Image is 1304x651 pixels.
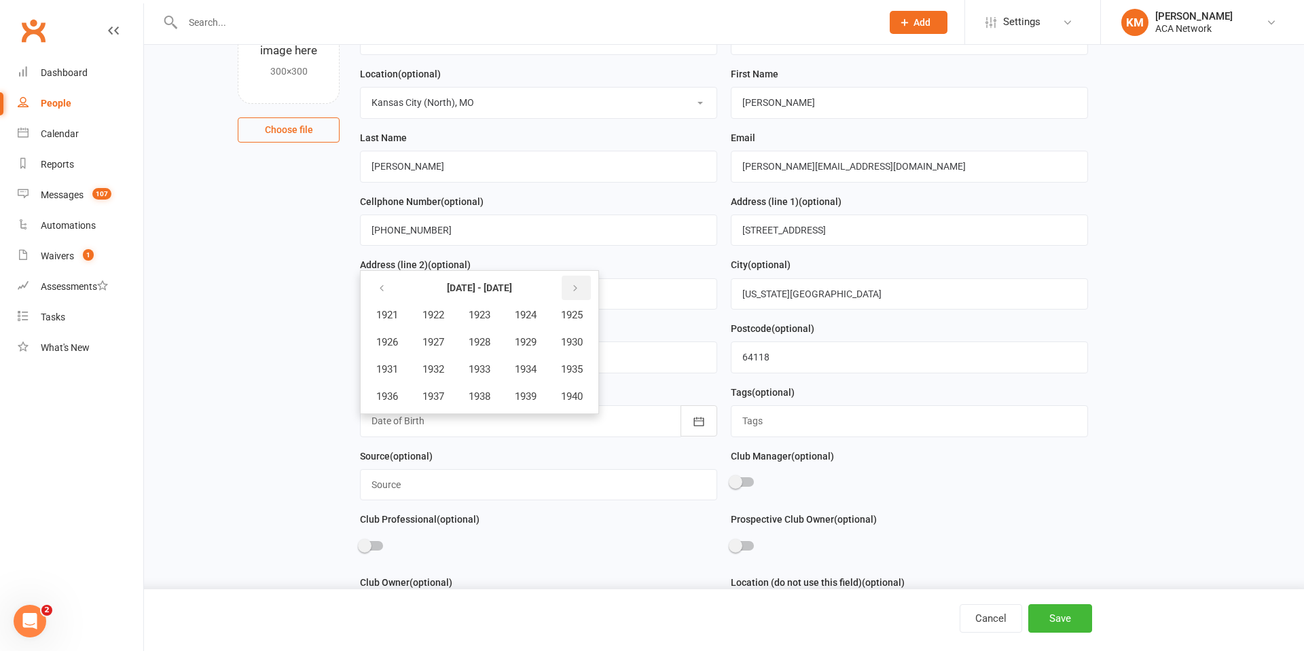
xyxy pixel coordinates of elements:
span: 1931 [376,363,398,375]
strong: [DATE] - [DATE] [447,282,512,293]
a: Tasks [18,302,143,333]
span: 1928 [469,336,490,348]
button: 1938 [457,384,502,409]
spang: (optional) [410,577,452,588]
span: 1938 [469,390,490,403]
label: Location [360,67,441,81]
input: Tags [731,405,1088,436]
button: 1923 [457,302,502,328]
span: 107 [92,188,111,200]
input: City [731,278,1088,310]
span: Add [913,17,930,28]
a: Clubworx [16,14,50,48]
spang: (optional) [390,451,433,462]
label: Club Professional [360,512,479,527]
button: Choose file [238,117,340,142]
input: Address (line 1) [731,215,1088,246]
spang: (optional) [428,259,471,270]
button: 1921 [365,302,410,328]
input: Cellphone Number [360,215,717,246]
spang: (optional) [862,577,905,588]
span: 2 [41,605,52,616]
span: Settings [1003,7,1040,37]
a: Messages 107 [18,180,143,210]
div: KM [1121,9,1148,36]
spang: (optional) [437,514,479,525]
label: Cellphone Number [360,194,484,209]
label: First Name [731,67,778,81]
button: 1924 [503,302,548,328]
a: Waivers 1 [18,241,143,272]
div: Reports [41,159,74,170]
a: People [18,88,143,119]
span: 1 [83,249,94,261]
button: Save [1028,604,1092,633]
a: What's New [18,333,143,363]
label: Location (do not use this field) [731,575,905,590]
button: 1926 [365,329,410,355]
label: Tags [731,385,795,400]
iframe: Intercom live chat [14,605,46,637]
button: 1940 [549,384,594,409]
a: Assessments [18,272,143,302]
div: Dashboard [41,67,88,78]
span: 1940 [561,390,583,403]
input: Source [360,469,717,500]
label: Source [360,449,433,464]
span: 1925 [561,309,583,321]
div: ACA Network [1155,22,1233,35]
span: 1932 [422,363,444,375]
button: 1930 [549,329,594,355]
span: 1927 [422,336,444,348]
div: [PERSON_NAME] [1155,10,1233,22]
spang: (optional) [748,259,791,270]
input: First Name [731,87,1088,118]
label: Prospective Club Owner [731,512,877,527]
button: 1933 [457,356,502,382]
div: Assessments [41,281,108,292]
a: Dashboard [18,58,143,88]
input: Last Name [360,151,717,182]
a: Calendar [18,119,143,149]
spang: (optional) [799,196,841,207]
div: People [41,98,71,109]
span: 1933 [469,363,490,375]
span: 1939 [515,390,537,403]
spang: (optional) [791,451,834,462]
label: Last Name [360,130,407,145]
spang: (optional) [441,196,484,207]
spang: (optional) [398,69,441,79]
div: Waivers [41,250,74,261]
label: Email [731,130,755,145]
span: 1923 [469,309,490,321]
button: 1931 [365,356,410,382]
span: 1937 [422,390,444,403]
button: 1937 [411,384,456,409]
button: 1922 [411,302,456,328]
label: Address (line 2) [360,257,471,272]
span: 1929 [515,336,537,348]
button: 1934 [503,356,548,382]
a: Automations [18,210,143,241]
span: 1935 [561,363,583,375]
button: 1939 [503,384,548,409]
div: Calendar [41,128,79,139]
label: Club Owner [360,575,452,590]
label: Postcode [731,321,814,336]
button: 1927 [411,329,456,355]
label: City [731,257,791,272]
div: What's New [41,342,90,353]
input: Search... [179,13,872,32]
label: Club Manager [731,449,834,464]
input: Postcode [731,341,1088,373]
button: 1925 [549,302,594,328]
span: 1922 [422,309,444,321]
button: 1935 [549,356,594,382]
spang: (optional) [772,323,814,334]
spang: (optional) [752,387,795,398]
button: 1932 [411,356,456,382]
div: Automations [41,220,96,231]
div: Tasks [41,312,65,322]
button: 1928 [457,329,502,355]
button: Cancel [960,604,1022,633]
